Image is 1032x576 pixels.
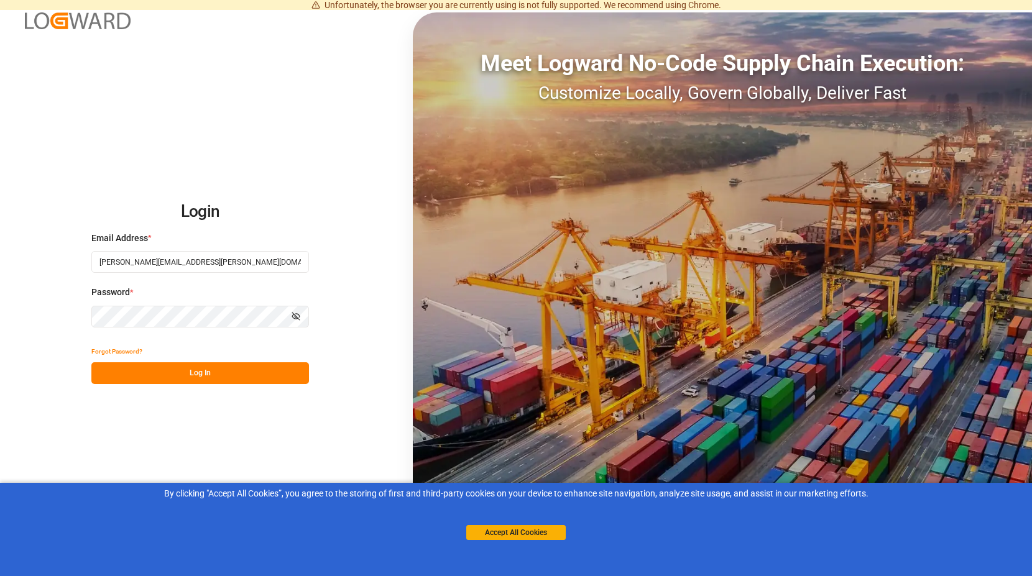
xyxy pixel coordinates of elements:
[91,251,309,273] input: Enter your email
[413,80,1032,106] div: Customize Locally, Govern Globally, Deliver Fast
[91,232,148,245] span: Email Address
[91,362,309,384] button: Log In
[9,487,1023,500] div: By clicking "Accept All Cookies”, you agree to the storing of first and third-party cookies on yo...
[91,286,130,299] span: Password
[413,47,1032,80] div: Meet Logward No-Code Supply Chain Execution:
[91,341,142,362] button: Forgot Password?
[466,525,566,540] button: Accept All Cookies
[25,12,131,29] img: Logward_new_orange.png
[91,192,309,232] h2: Login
